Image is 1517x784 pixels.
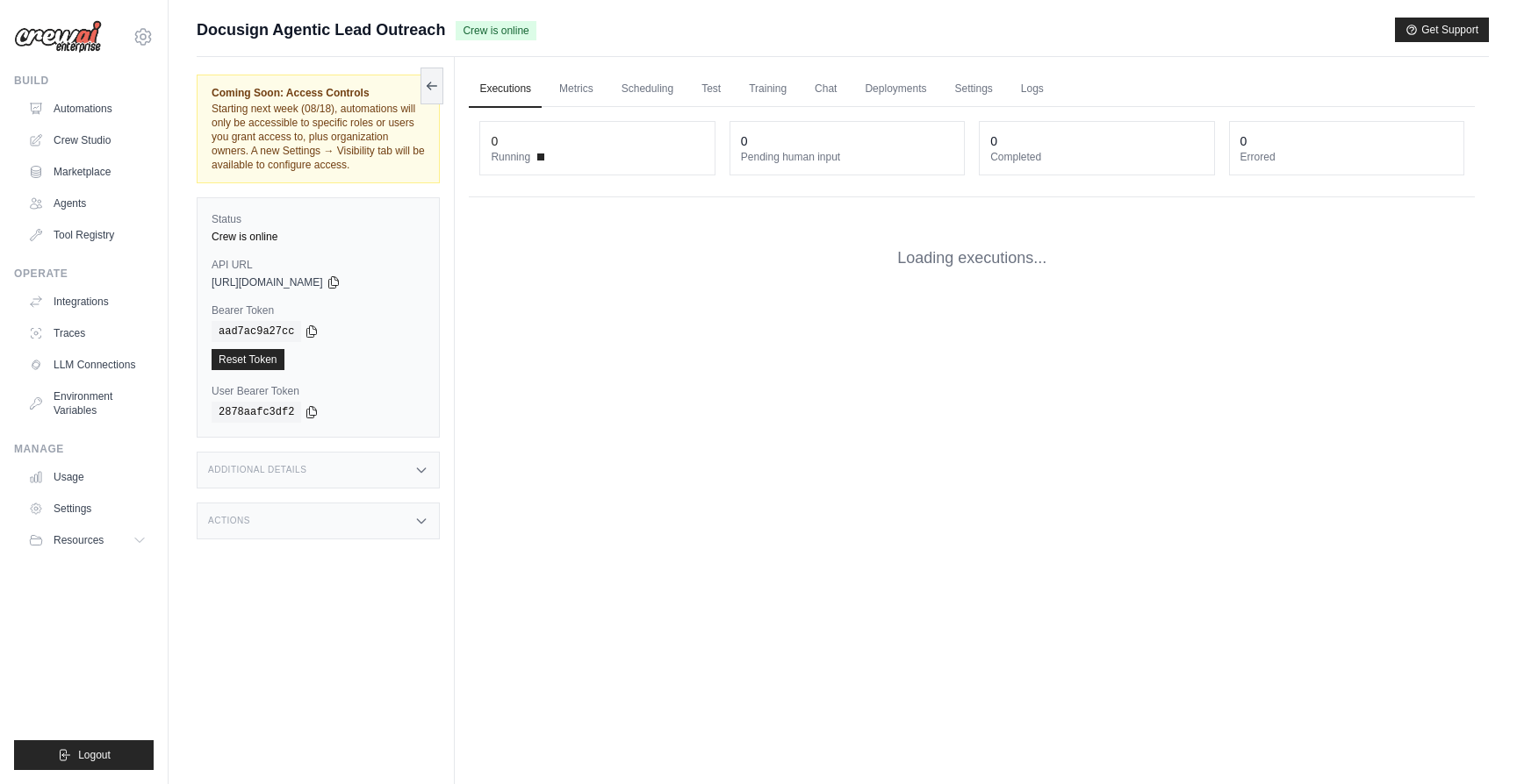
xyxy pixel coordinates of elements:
h3: Actions [208,516,250,526]
label: Bearer Token [212,303,425,317]
a: Environment Variables [21,382,154,424]
span: Crew is online [456,21,536,40]
span: [URL][DOMAIN_NAME] [212,275,323,289]
a: Logs [1010,71,1054,108]
a: Crew Studio [21,126,154,154]
a: Settings [944,71,1003,108]
span: Resources [54,533,104,547]
a: Traces [21,319,154,347]
div: Crew is online [212,230,425,244]
div: 0 [990,132,997,150]
div: 0 [1240,132,1247,150]
a: Usage [21,463,154,491]
a: Settings [21,495,154,523]
a: Executions [469,71,542,108]
a: Agents [21,189,154,217]
a: Chat [804,71,847,108]
img: Logo [14,20,102,53]
label: Status [212,212,425,226]
span: Docusign Agentic Lead Outreach [197,18,445,42]
code: 2878aafc3df2 [212,402,301,423]
a: LLM Connections [21,351,154,379]
button: Get Support [1395,18,1489,42]
a: Integrations [21,288,154,316]
dt: Completed [990,150,1203,164]
dt: Pending human input [741,150,953,164]
div: Loading executions... [469,218,1475,298]
a: Training [738,71,797,108]
span: Logout [78,748,111,762]
span: Starting next week (08/18), automations will only be accessible to specific roles or users you gr... [212,103,425,171]
h3: Additional Details [208,465,306,475]
a: Reset Token [212,349,284,370]
div: 0 [491,132,498,150]
a: Test [691,71,731,108]
div: Operate [14,267,154,281]
div: 0 [741,132,748,150]
a: Metrics [549,71,604,108]
button: Logout [14,740,154,770]
code: aad7ac9a27cc [212,321,301,342]
a: Deployments [854,71,937,108]
button: Resources [21,526,154,554]
div: Manage [14,442,154,456]
dt: Errored [1240,150,1453,164]
span: Coming Soon: Access Controls [212,86,425,100]
span: Running [491,150,530,164]
a: Tool Registry [21,221,154,249]
label: API URL [212,258,425,272]
div: Build [14,74,154,88]
a: Automations [21,95,154,123]
a: Scheduling [611,71,684,108]
label: User Bearer Token [212,384,425,398]
a: Marketplace [21,158,154,186]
